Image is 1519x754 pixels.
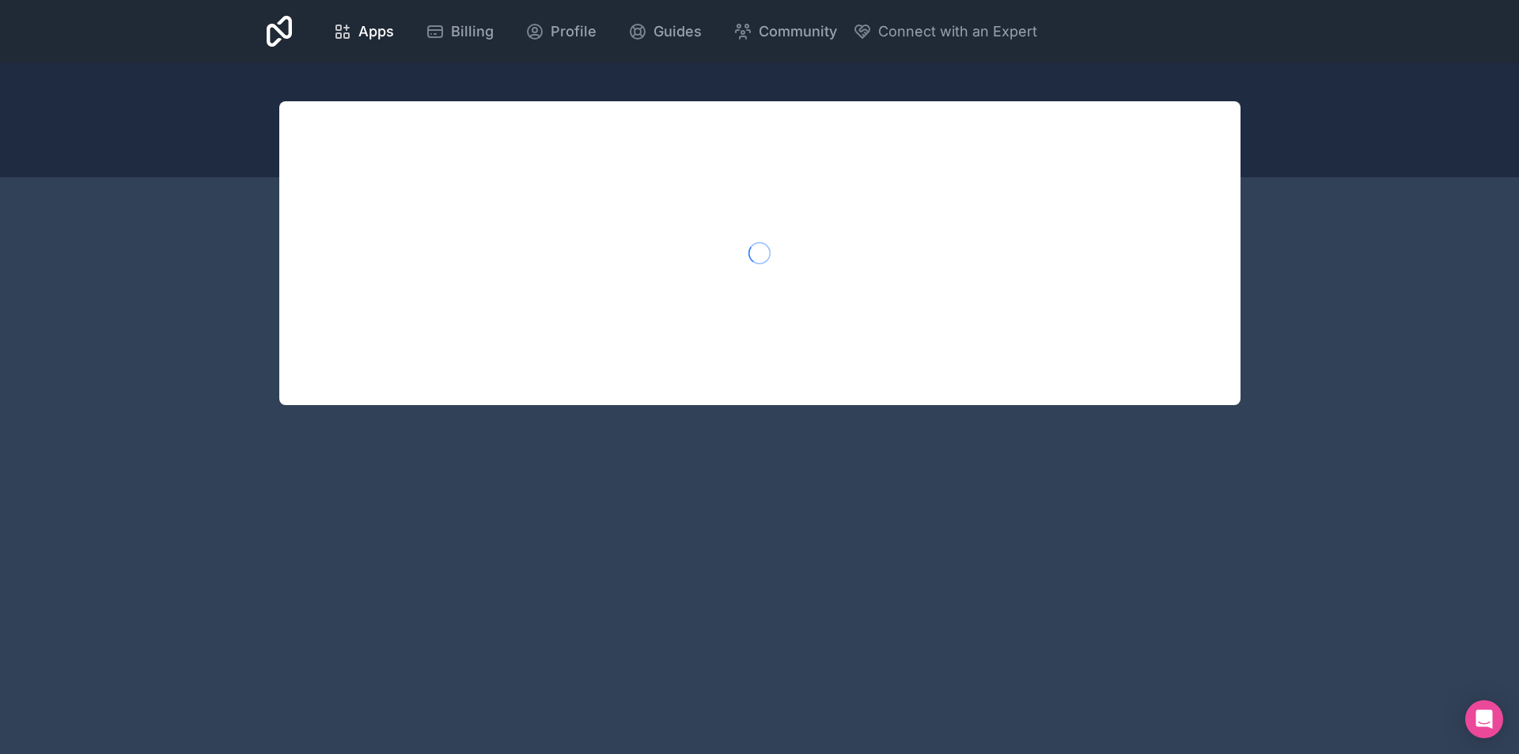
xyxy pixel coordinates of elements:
[721,14,850,49] a: Community
[853,21,1037,43] button: Connect with an Expert
[320,14,407,49] a: Apps
[513,14,609,49] a: Profile
[413,14,506,49] a: Billing
[616,14,714,49] a: Guides
[653,21,702,43] span: Guides
[759,21,837,43] span: Community
[451,21,494,43] span: Billing
[551,21,597,43] span: Profile
[358,21,394,43] span: Apps
[1465,700,1503,738] div: Open Intercom Messenger
[878,21,1037,43] span: Connect with an Expert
